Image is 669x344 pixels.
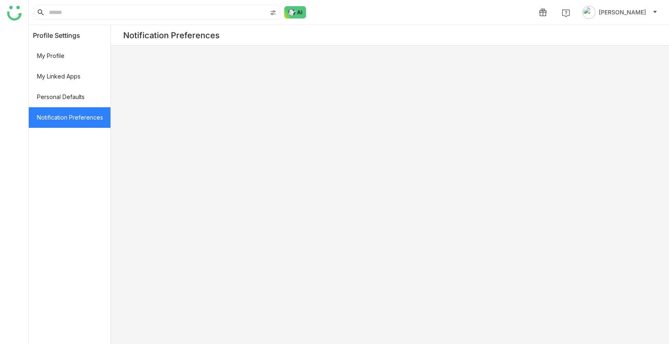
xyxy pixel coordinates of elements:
[582,6,595,19] img: avatar
[29,46,110,66] span: My Profile
[581,6,659,19] button: [PERSON_NAME]
[29,66,110,87] span: My Linked Apps
[284,6,306,18] img: ask-buddy-normal.svg
[123,30,220,40] div: Notification Preferences
[599,8,646,17] span: [PERSON_NAME]
[7,6,22,21] img: logo
[270,9,276,16] img: search-type.svg
[562,9,570,17] img: help.svg
[29,87,110,107] span: Personal Defaults
[29,107,110,128] span: Notification Preferences
[29,25,110,46] header: Profile Settings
